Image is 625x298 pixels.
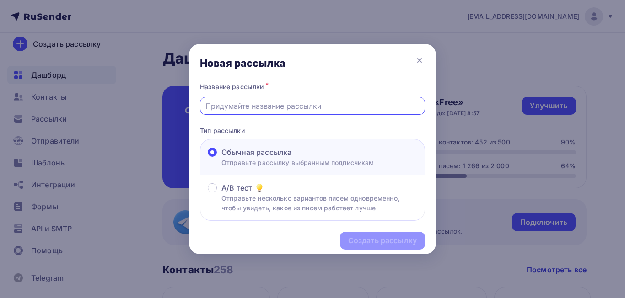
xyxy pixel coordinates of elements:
[221,158,374,167] p: Отправьте рассылку выбранным подписчикам
[200,57,286,69] div: Новая рассылка
[221,193,417,213] p: Отправьте несколько вариантов писем одновременно, чтобы увидеть, какое из писем работает лучше
[205,101,420,112] input: Придумайте название рассылки
[221,182,252,193] span: A/B тест
[200,80,425,93] div: Название рассылки
[200,126,425,135] p: Тип рассылки
[221,147,291,158] span: Обычная рассылка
